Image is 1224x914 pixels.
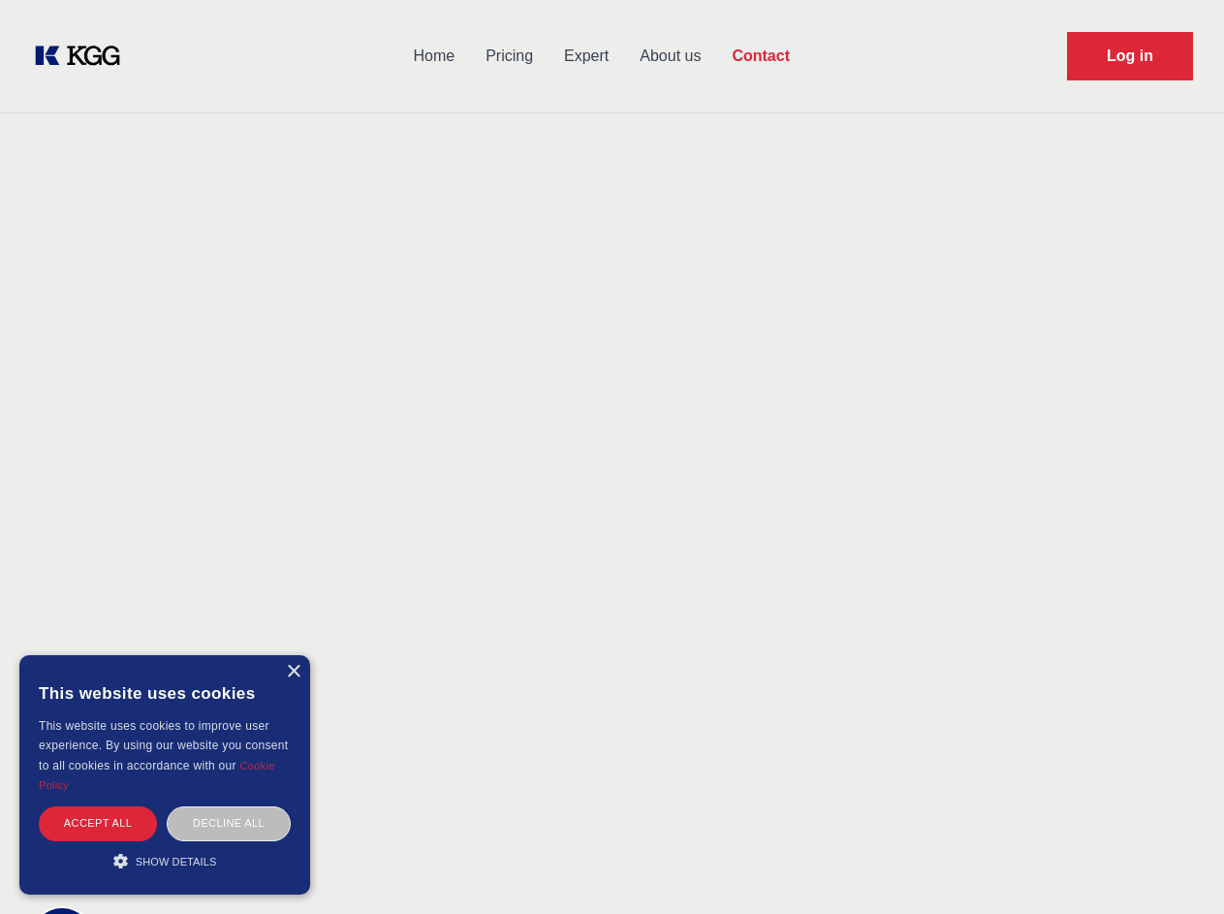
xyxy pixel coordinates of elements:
a: KOL Knowledge Platform: Talk to Key External Experts (KEE) [31,41,136,72]
div: Show details [39,851,291,870]
span: This website uses cookies to improve user experience. By using our website you consent to all coo... [39,719,288,772]
iframe: Chat Widget [1127,821,1224,914]
a: Expert [549,31,624,81]
a: Home [397,31,470,81]
a: Request Demo [1067,32,1193,80]
a: Pricing [470,31,549,81]
div: Decline all [167,806,291,840]
a: About us [624,31,716,81]
span: Show details [136,856,217,867]
div: This website uses cookies [39,670,291,716]
a: Contact [716,31,805,81]
div: Close [286,665,300,679]
div: Accept all [39,806,157,840]
a: Cookie Policy [39,760,275,791]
